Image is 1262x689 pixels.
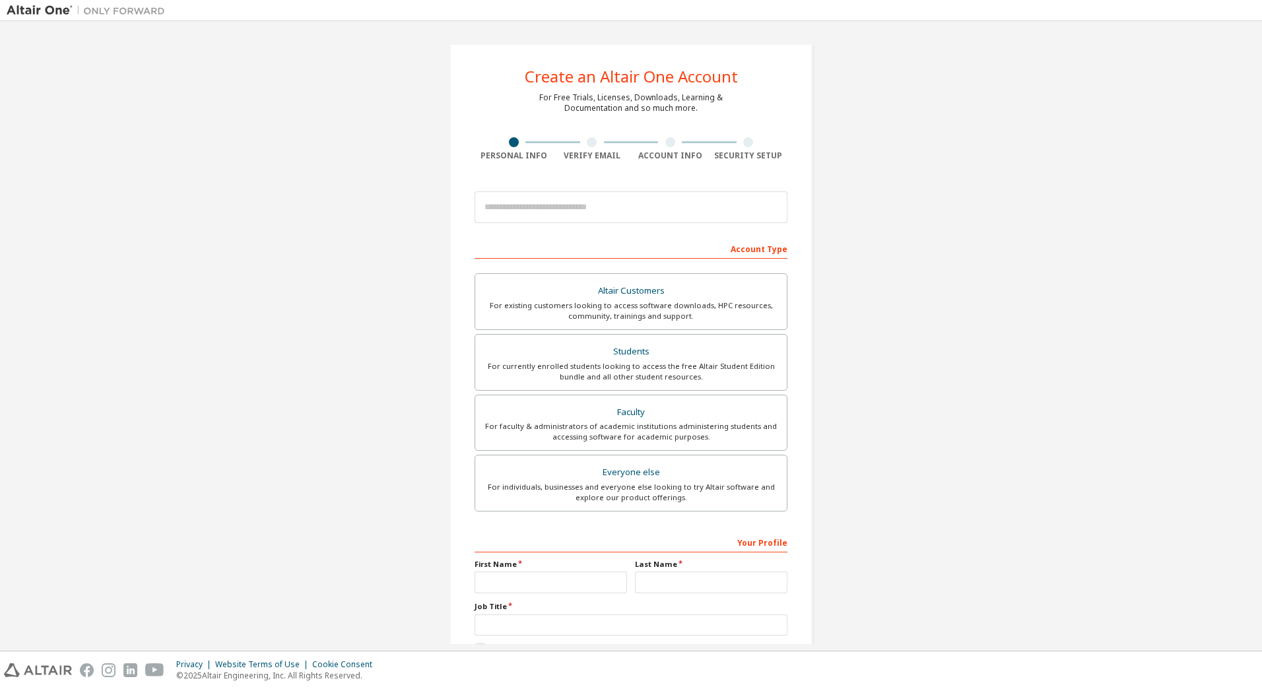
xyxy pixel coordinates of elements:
[631,150,710,161] div: Account Info
[553,150,632,161] div: Verify Email
[215,659,312,670] div: Website Terms of Use
[483,482,779,503] div: For individuals, businesses and everyone else looking to try Altair software and explore our prod...
[475,601,787,612] label: Job Title
[483,343,779,361] div: Students
[483,403,779,422] div: Faculty
[483,300,779,321] div: For existing customers looking to access software downloads, HPC resources, community, trainings ...
[176,670,380,681] p: © 2025 Altair Engineering, Inc. All Rights Reserved.
[525,69,738,84] div: Create an Altair One Account
[475,643,644,655] label: I accept the
[483,282,779,300] div: Altair Customers
[635,559,787,570] label: Last Name
[475,150,553,161] div: Personal Info
[176,659,215,670] div: Privacy
[475,531,787,552] div: Your Profile
[539,92,723,114] div: For Free Trials, Licenses, Downloads, Learning & Documentation and so much more.
[483,421,779,442] div: For faculty & administrators of academic institutions administering students and accessing softwa...
[475,559,627,570] label: First Name
[475,238,787,259] div: Account Type
[312,659,380,670] div: Cookie Consent
[123,663,137,677] img: linkedin.svg
[4,663,72,677] img: altair_logo.svg
[710,150,788,161] div: Security Setup
[7,4,172,17] img: Altair One
[145,663,164,677] img: youtube.svg
[483,463,779,482] div: Everyone else
[535,643,644,655] a: End-User License Agreement
[483,361,779,382] div: For currently enrolled students looking to access the free Altair Student Edition bundle and all ...
[102,663,116,677] img: instagram.svg
[80,663,94,677] img: facebook.svg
